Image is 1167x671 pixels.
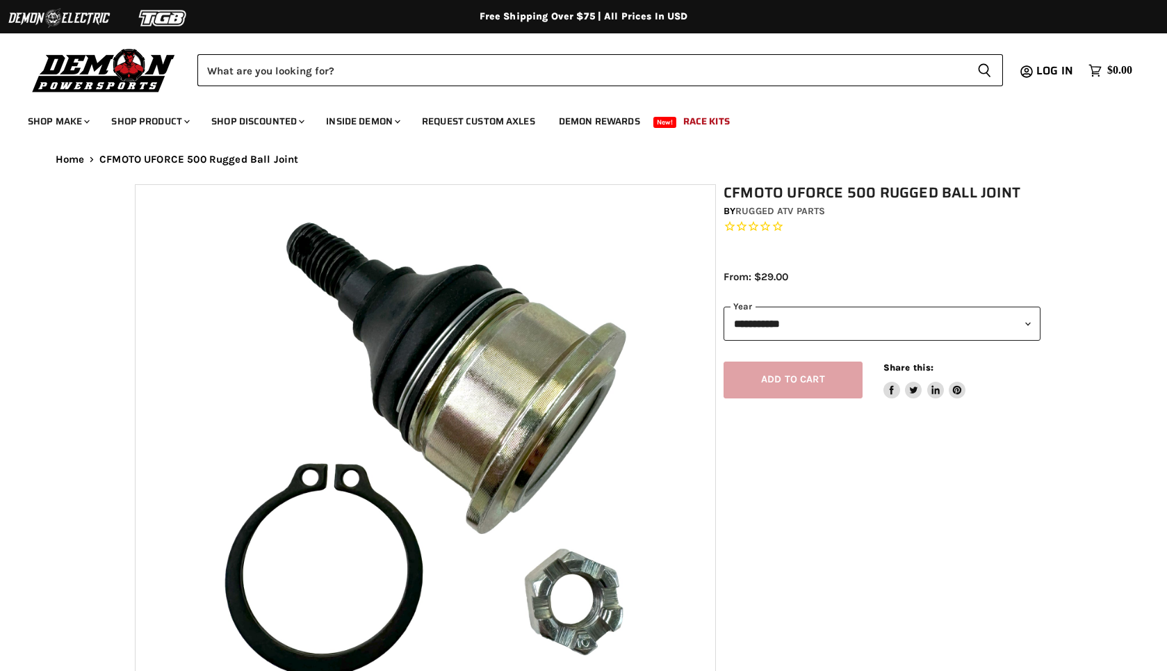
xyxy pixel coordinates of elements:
[673,107,740,136] a: Race Kits
[28,10,1140,23] div: Free Shipping Over $75 | All Prices In USD
[17,107,98,136] a: Shop Make
[197,54,966,86] input: Search
[966,54,1003,86] button: Search
[735,205,825,217] a: Rugged ATV Parts
[316,107,409,136] a: Inside Demon
[99,154,298,165] span: CFMOTO UFORCE 500 Rugged Ball Joint
[7,5,111,31] img: Demon Electric Logo 2
[1036,62,1073,79] span: Log in
[101,107,198,136] a: Shop Product
[724,307,1040,341] select: year
[56,154,85,165] a: Home
[411,107,546,136] a: Request Custom Axles
[28,45,180,95] img: Demon Powersports
[1030,65,1082,77] a: Log in
[28,154,1140,165] nav: Breadcrumbs
[653,117,677,128] span: New!
[724,220,1040,234] span: Rated 0.0 out of 5 stars 0 reviews
[883,362,933,373] span: Share this:
[17,102,1129,136] ul: Main menu
[1107,64,1132,77] span: $0.00
[201,107,313,136] a: Shop Discounted
[1082,60,1139,81] a: $0.00
[111,5,215,31] img: TGB Logo 2
[724,270,788,283] span: From: $29.00
[197,54,1003,86] form: Product
[724,184,1040,202] h1: CFMOTO UFORCE 500 Rugged Ball Joint
[548,107,651,136] a: Demon Rewards
[883,362,966,398] aside: Share this:
[724,204,1040,219] div: by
